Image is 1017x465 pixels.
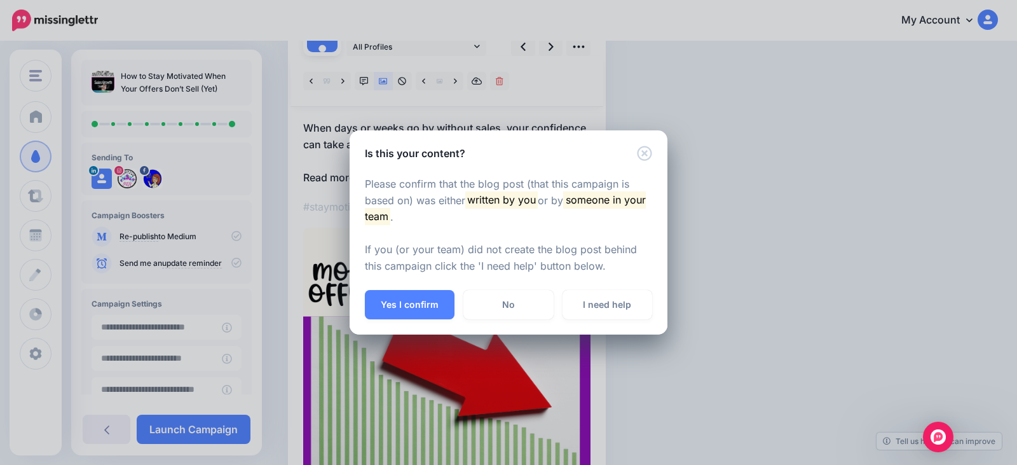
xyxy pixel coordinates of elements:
p: Please confirm that the blog post (that this campaign is based on) was either or by . If you (or ... [365,176,652,275]
button: Close [637,146,652,162]
h5: Is this your content? [365,146,465,161]
mark: written by you [465,191,538,208]
button: Yes I confirm [365,290,454,319]
a: No [463,290,553,319]
div: Open Intercom Messenger [923,422,953,452]
mark: someone in your team [365,191,646,225]
a: I need help [563,290,652,319]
